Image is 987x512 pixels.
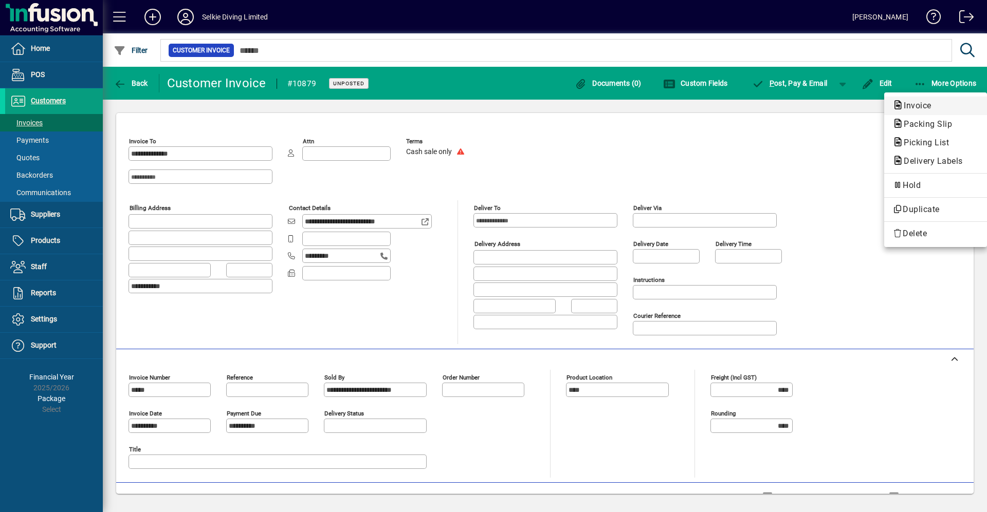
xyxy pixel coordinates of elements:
[892,156,968,166] span: Delivery Labels
[892,101,937,110] span: Invoice
[892,119,957,129] span: Packing Slip
[892,138,954,147] span: Picking List
[892,227,979,240] span: Delete
[892,179,979,192] span: Hold
[892,203,979,216] span: Duplicate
